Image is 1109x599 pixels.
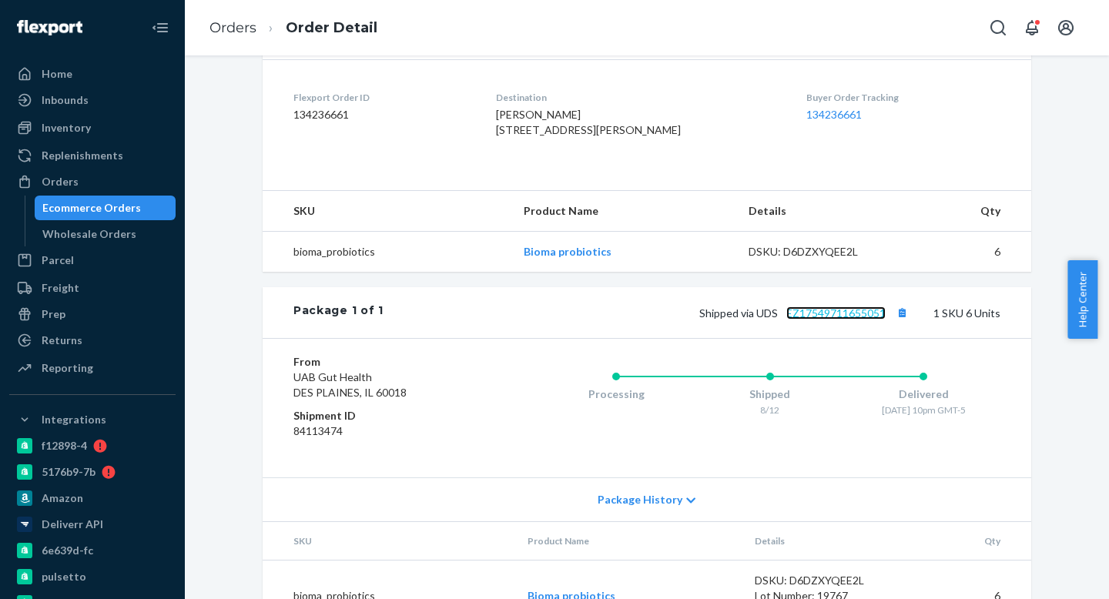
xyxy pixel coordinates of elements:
[42,280,79,296] div: Freight
[9,407,176,432] button: Integrations
[755,573,900,588] div: DSKU: D6DZXYQEE2L
[42,253,74,268] div: Parcel
[9,486,176,510] a: Amazon
[749,244,893,259] div: DSKU: D6DZXYQEE2L
[846,403,1000,417] div: [DATE] 10pm GMT-5
[905,191,1031,232] th: Qty
[9,460,176,484] a: 5176b9-7b
[1017,12,1047,43] button: Open notifications
[693,403,847,417] div: 8/12
[42,412,106,427] div: Integrations
[806,108,862,121] a: 134236661
[9,538,176,563] a: 6e639d-fc
[983,12,1014,43] button: Open Search Box
[17,20,82,35] img: Flexport logo
[598,492,682,507] span: Package History
[9,564,176,589] a: pulsetto
[42,464,95,480] div: 5176b9-7b
[145,12,176,43] button: Close Navigation
[293,91,471,104] dt: Flexport Order ID
[9,248,176,273] a: Parcel
[9,62,176,86] a: Home
[693,387,847,402] div: Shipped
[42,438,87,453] div: f12898-4
[9,356,176,380] a: Reporting
[9,276,176,300] a: Freight
[9,512,176,537] a: Deliverr API
[9,328,176,353] a: Returns
[1050,12,1081,43] button: Open account menu
[263,191,511,232] th: SKU
[9,433,176,458] a: f12898-4
[293,408,477,423] dt: Shipment ID
[42,543,93,558] div: 6e639d-fc
[42,569,86,584] div: pulsetto
[293,107,471,122] dd: 134236661
[539,387,693,402] div: Processing
[42,226,136,242] div: Wholesale Orders
[42,490,83,506] div: Amazon
[699,306,912,320] span: Shipped via UDS
[42,306,65,322] div: Prep
[9,88,176,112] a: Inbounds
[911,522,1031,561] th: Qty
[42,174,79,189] div: Orders
[42,120,91,136] div: Inventory
[42,200,141,216] div: Ecommerce Orders
[806,91,1000,104] dt: Buyer Order Tracking
[384,303,1000,323] div: 1 SKU 6 Units
[42,517,103,532] div: Deliverr API
[1067,260,1097,339] button: Help Center
[9,143,176,168] a: Replenishments
[846,387,1000,402] div: Delivered
[209,19,256,36] a: Orders
[905,232,1031,273] td: 6
[736,191,906,232] th: Details
[9,115,176,140] a: Inventory
[197,5,390,51] ol: breadcrumbs
[293,354,477,370] dt: From
[35,196,176,220] a: Ecommerce Orders
[293,303,384,323] div: Package 1 of 1
[286,19,377,36] a: Order Detail
[42,148,123,163] div: Replenishments
[511,191,735,232] th: Product Name
[42,66,72,82] div: Home
[515,522,742,561] th: Product Name
[293,423,477,439] dd: 84113474
[42,333,82,348] div: Returns
[496,108,681,136] span: [PERSON_NAME] [STREET_ADDRESS][PERSON_NAME]
[35,222,176,246] a: Wholesale Orders
[524,245,611,258] a: Bioma probiotics
[293,370,407,399] span: UAB Gut Health DES PLAINES, IL 60018
[42,360,93,376] div: Reporting
[892,303,912,323] button: Copy tracking number
[263,522,515,561] th: SKU
[9,302,176,326] a: Prep
[496,91,782,104] dt: Destination
[42,92,89,108] div: Inbounds
[786,306,886,320] a: EZ17549711655051
[742,522,912,561] th: Details
[263,232,511,273] td: bioma_probiotics
[9,169,176,194] a: Orders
